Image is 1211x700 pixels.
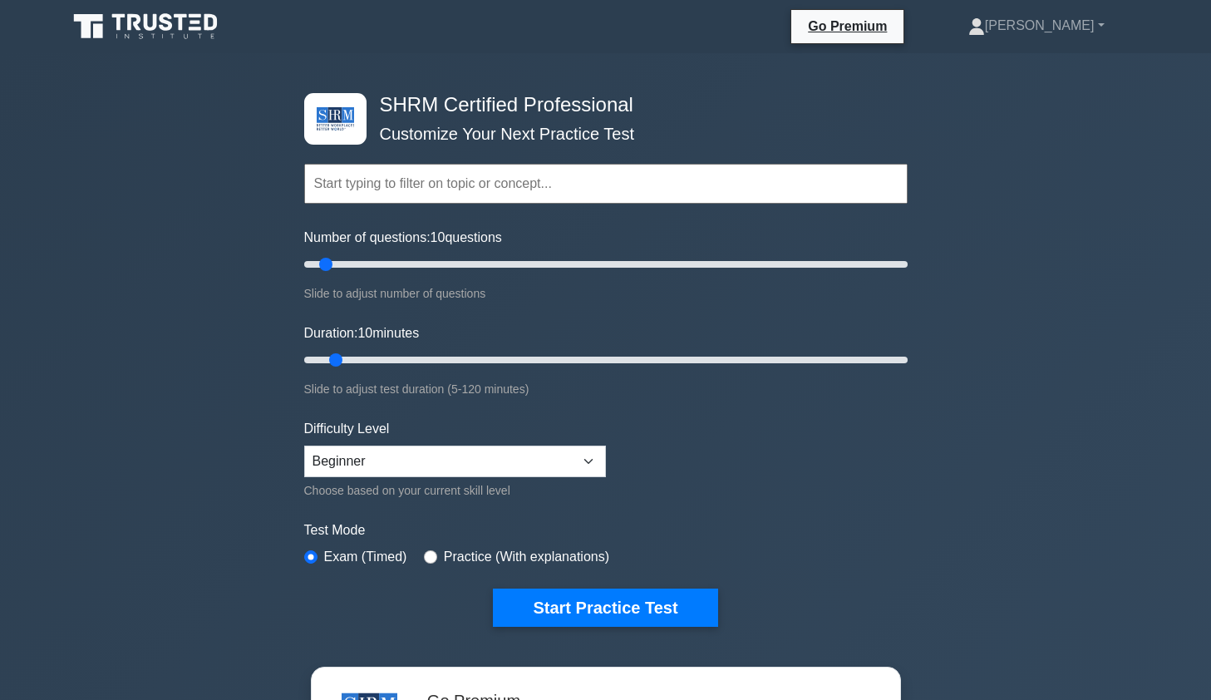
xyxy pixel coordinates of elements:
[928,9,1145,42] a: [PERSON_NAME]
[493,589,717,627] button: Start Practice Test
[324,547,407,567] label: Exam (Timed)
[304,283,908,303] div: Slide to adjust number of questions
[444,547,609,567] label: Practice (With explanations)
[304,228,502,248] label: Number of questions: questions
[357,326,372,340] span: 10
[304,419,390,439] label: Difficulty Level
[304,379,908,399] div: Slide to adjust test duration (5-120 minutes)
[373,93,826,117] h4: SHRM Certified Professional
[304,323,420,343] label: Duration: minutes
[304,481,606,500] div: Choose based on your current skill level
[304,520,908,540] label: Test Mode
[798,16,897,37] a: Go Premium
[431,230,446,244] span: 10
[304,164,908,204] input: Start typing to filter on topic or concept...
